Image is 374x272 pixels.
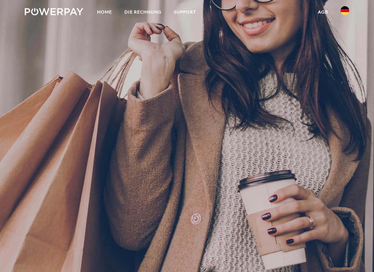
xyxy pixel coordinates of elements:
a: agb [312,5,334,19]
a: DIE RECHNUNG [118,5,168,19]
img: de [341,6,349,15]
img: logo-powerpay-white.svg [25,8,83,15]
a: Home [91,5,118,19]
a: SUPPORT [168,5,202,19]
